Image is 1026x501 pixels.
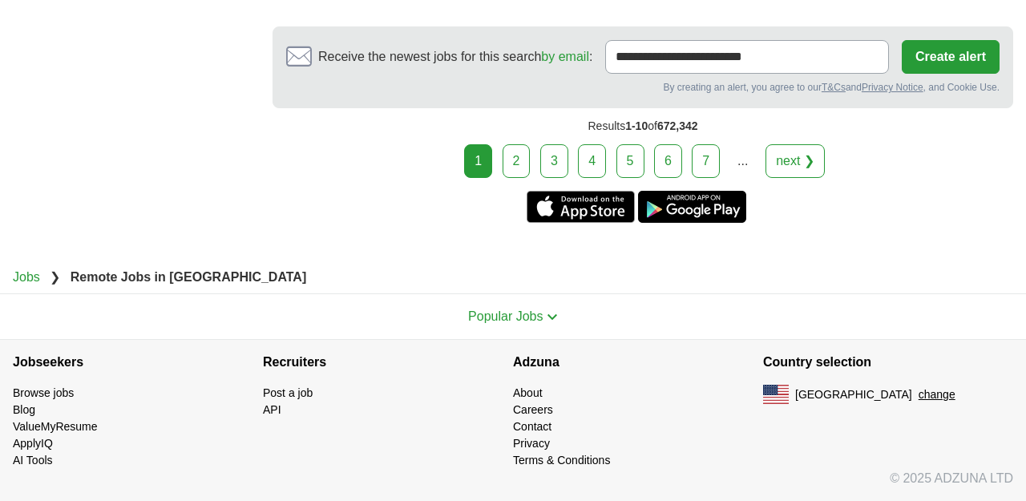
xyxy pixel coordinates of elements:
[540,144,568,178] a: 3
[692,144,720,178] a: 7
[578,144,606,178] a: 4
[547,313,558,321] img: toggle icon
[503,144,531,178] a: 2
[13,420,98,433] a: ValueMyResume
[638,191,746,223] a: Get the Android app
[795,386,912,403] span: [GEOGRAPHIC_DATA]
[273,108,1013,144] div: Results of
[13,403,35,416] a: Blog
[71,270,307,284] strong: Remote Jobs in [GEOGRAPHIC_DATA]
[286,80,1000,95] div: By creating an alert, you agree to our and , and Cookie Use.
[527,191,635,223] a: Get the iPhone app
[513,420,551,433] a: Contact
[513,454,610,467] a: Terms & Conditions
[50,270,60,284] span: ❯
[657,119,698,132] span: 672,342
[513,386,543,399] a: About
[654,144,682,178] a: 6
[318,47,592,67] span: Receive the newest jobs for this search :
[513,403,553,416] a: Careers
[765,144,825,178] a: next ❯
[763,340,1013,385] h4: Country selection
[263,403,281,416] a: API
[919,386,955,403] button: change
[616,144,644,178] a: 5
[468,309,543,323] span: Popular Jobs
[902,40,1000,74] button: Create alert
[862,82,923,93] a: Privacy Notice
[727,145,759,177] div: ...
[13,270,40,284] a: Jobs
[464,144,492,178] div: 1
[513,437,550,450] a: Privacy
[822,82,846,93] a: T&Cs
[13,454,53,467] a: AI Tools
[625,119,648,132] span: 1-10
[263,386,313,399] a: Post a job
[13,386,74,399] a: Browse jobs
[13,437,53,450] a: ApplyIQ
[541,50,589,63] a: by email
[763,385,789,404] img: US flag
